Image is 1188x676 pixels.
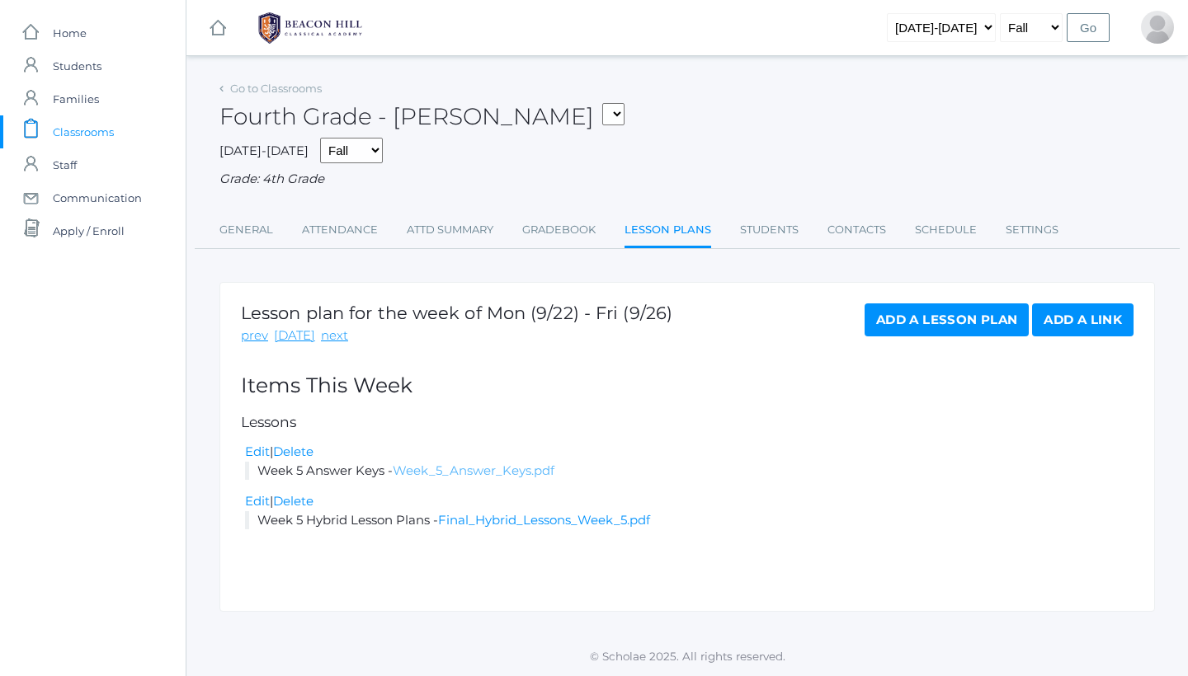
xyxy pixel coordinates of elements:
[740,214,799,246] a: Students
[245,492,1134,511] div: |
[245,444,270,459] a: Edit
[1006,214,1058,246] a: Settings
[53,82,99,115] span: Families
[625,214,711,249] a: Lesson Plans
[186,648,1188,664] p: © Scholae 2025. All rights reserved.
[245,443,1134,462] div: |
[219,143,309,158] span: [DATE]-[DATE]
[219,170,1155,189] div: Grade: 4th Grade
[865,303,1029,336] a: Add a Lesson Plan
[230,82,322,95] a: Go to Classrooms
[273,493,313,509] a: Delete
[1032,303,1134,336] a: Add a Link
[53,181,142,214] span: Communication
[241,303,672,322] h1: Lesson plan for the week of Mon (9/22) - Fri (9/26)
[438,512,650,528] a: Final_Hybrid_Lessons_Week_5.pdf
[248,7,372,49] img: 1_BHCALogos-05.png
[407,214,493,246] a: Attd Summary
[321,326,348,345] a: next
[219,214,273,246] a: General
[53,214,125,247] span: Apply / Enroll
[302,214,378,246] a: Attendance
[245,493,270,509] a: Edit
[1141,11,1174,44] div: Lydia Chaffin
[53,148,77,181] span: Staff
[245,462,1134,481] li: Week 5 Answer Keys -
[1067,13,1110,42] input: Go
[219,104,625,129] h2: Fourth Grade - [PERSON_NAME]
[273,444,313,459] a: Delete
[53,115,114,148] span: Classrooms
[241,326,268,345] a: prev
[245,511,1134,530] li: Week 5 Hybrid Lesson Plans -
[393,462,554,478] a: Week_5_Answer_Keys.pdf
[915,214,977,246] a: Schedule
[53,16,87,49] span: Home
[522,214,596,246] a: Gradebook
[241,415,1134,430] h5: Lessons
[241,374,1134,397] h2: Items This Week
[827,214,886,246] a: Contacts
[53,49,101,82] span: Students
[274,326,315,345] a: [DATE]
